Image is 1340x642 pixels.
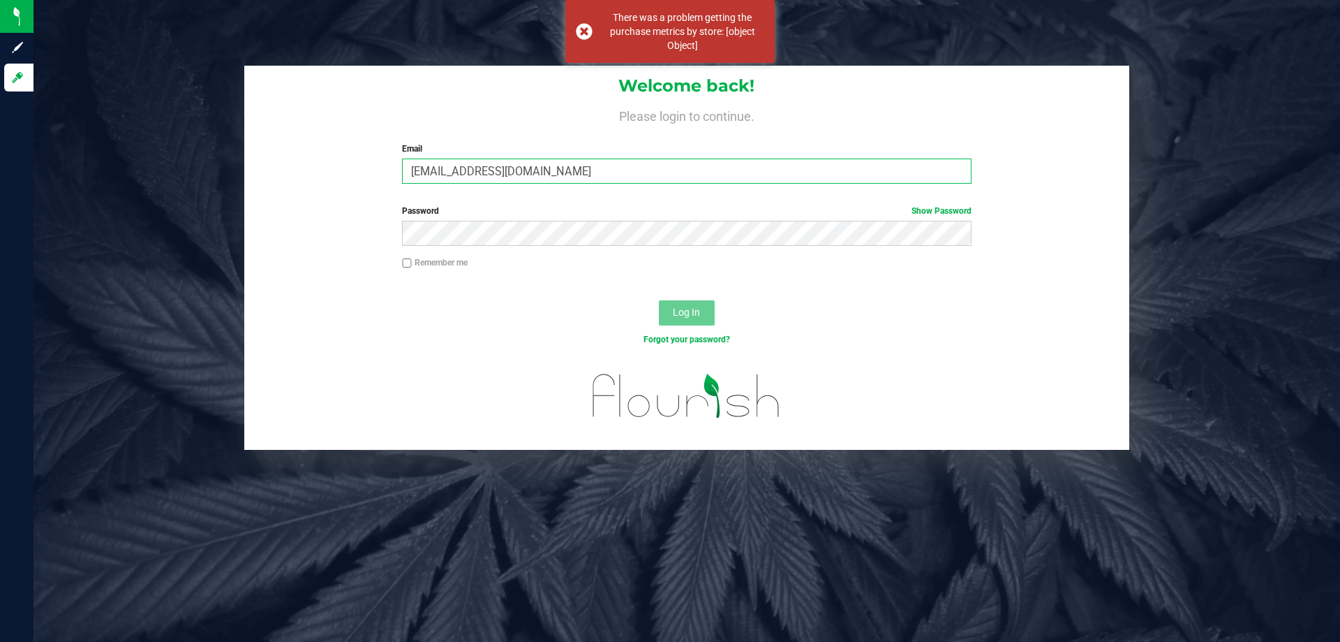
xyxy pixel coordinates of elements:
[402,143,971,155] label: Email
[244,77,1129,95] h1: Welcome back!
[10,71,24,85] inline-svg: Log in
[10,41,24,54] inline-svg: Sign up
[244,106,1129,123] h4: Please login to continue.
[402,256,468,269] label: Remember me
[402,258,412,268] input: Remember me
[600,10,764,52] div: There was a problem getting the purchase metrics by store: [object Object]
[673,307,700,318] span: Log In
[659,300,715,326] button: Log In
[576,360,797,432] img: flourish_logo.svg
[643,335,730,344] a: Forgot your password?
[911,206,971,216] a: Show Password
[402,206,439,216] span: Password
